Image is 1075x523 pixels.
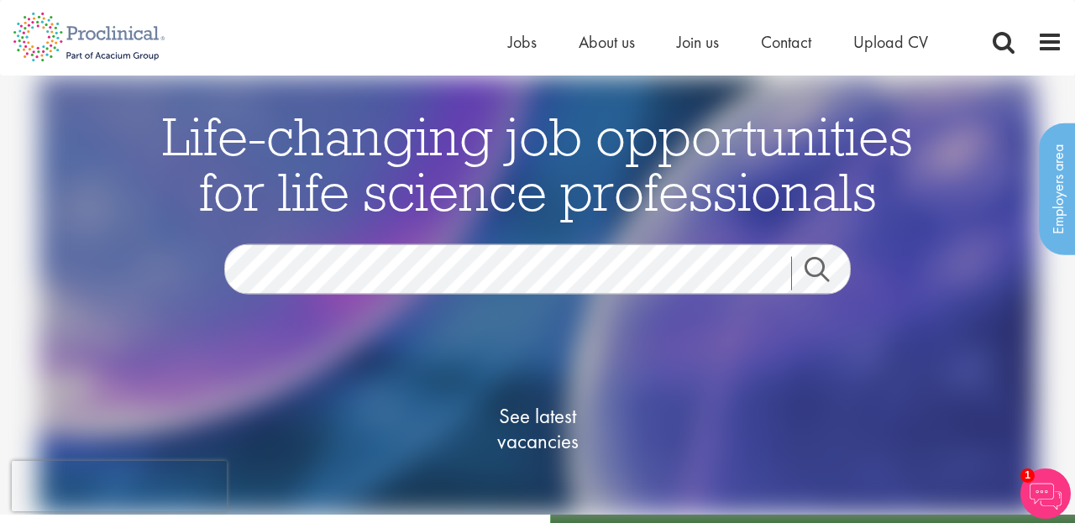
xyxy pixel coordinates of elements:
[677,31,719,53] a: Join us
[39,76,1036,515] img: candidate home
[454,403,621,453] span: See latest vacancies
[454,336,621,520] a: See latestvacancies
[853,31,928,53] a: Upload CV
[761,31,811,53] a: Contact
[791,256,863,290] a: Job search submit button
[12,461,227,511] iframe: reCAPTCHA
[1020,468,1035,483] span: 1
[162,102,913,224] span: Life-changing job opportunities for life science professionals
[579,31,635,53] a: About us
[1020,468,1071,519] img: Chatbot
[508,31,537,53] a: Jobs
